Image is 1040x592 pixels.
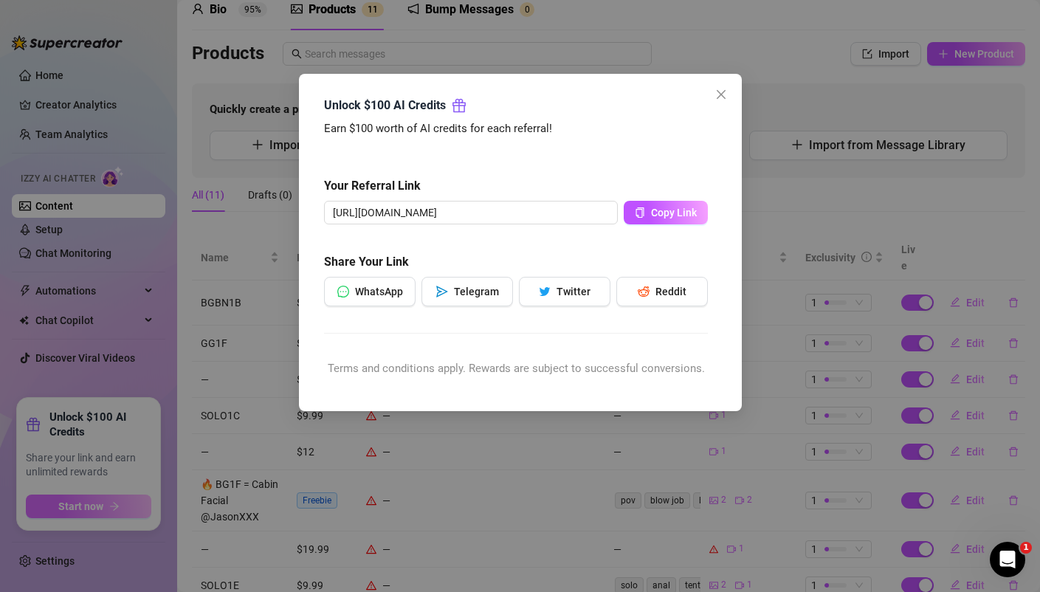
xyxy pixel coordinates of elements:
span: WhatsApp [354,286,402,297]
strong: Unlock $100 AI Credits [324,98,446,112]
button: twitterTwitter [519,277,610,306]
span: gift [452,98,466,113]
span: 1 [1020,542,1032,554]
div: Terms and conditions apply. Rewards are subject to successful conversions. [324,360,708,378]
button: Copy Link [624,201,708,224]
span: twitter [539,286,551,297]
h5: Share Your Link [324,253,708,271]
button: Close [709,83,733,106]
button: redditReddit [616,277,708,306]
span: Twitter [557,286,590,297]
span: copy [635,207,645,218]
iframe: Intercom live chat [990,542,1025,577]
span: Reddit [655,286,686,297]
span: message [337,286,348,297]
span: close [715,89,727,100]
button: messageWhatsApp [324,277,416,306]
h5: Your Referral Link [324,177,708,195]
span: Close [709,89,733,100]
span: send [435,286,447,297]
button: sendTelegram [421,277,513,306]
div: Earn $100 worth of AI credits for each referral! [324,120,708,138]
span: Telegram [453,286,498,297]
span: reddit [638,286,650,297]
span: Copy Link [651,207,697,218]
